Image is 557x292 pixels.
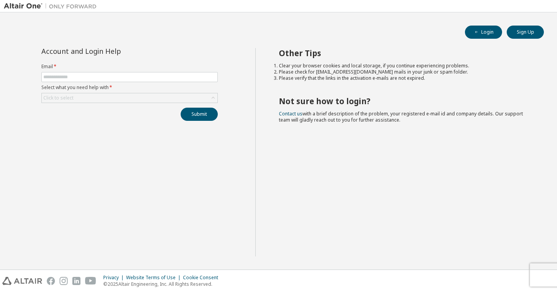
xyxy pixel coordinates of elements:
[42,93,217,103] div: Click to select
[41,64,218,70] label: Email
[181,108,218,121] button: Submit
[183,275,223,281] div: Cookie Consent
[507,26,544,39] button: Sign Up
[126,275,183,281] div: Website Terms of Use
[41,84,218,91] label: Select what you need help with
[103,281,223,287] p: © 2025 Altair Engineering, Inc. All Rights Reserved.
[85,277,96,285] img: youtube.svg
[4,2,101,10] img: Altair One
[279,96,530,106] h2: Not sure how to login?
[43,95,73,101] div: Click to select
[279,110,302,117] a: Contact us
[47,277,55,285] img: facebook.svg
[60,277,68,285] img: instagram.svg
[279,69,530,75] li: Please check for [EMAIL_ADDRESS][DOMAIN_NAME] mails in your junk or spam folder.
[465,26,502,39] button: Login
[279,75,530,81] li: Please verify that the links in the activation e-mails are not expired.
[2,277,42,285] img: altair_logo.svg
[41,48,183,54] div: Account and Login Help
[279,110,523,123] span: with a brief description of the problem, your registered e-mail id and company details. Our suppo...
[279,48,530,58] h2: Other Tips
[72,277,80,285] img: linkedin.svg
[279,63,530,69] li: Clear your browser cookies and local storage, if you continue experiencing problems.
[103,275,126,281] div: Privacy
